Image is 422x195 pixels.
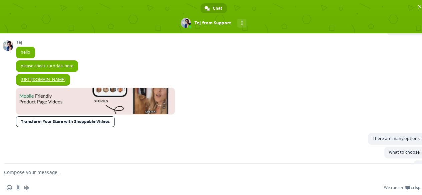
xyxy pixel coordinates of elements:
a: Transform Your Store with Shoppable Videos [16,116,115,127]
span: please check tutorials here [21,63,73,69]
span: We run on [384,185,403,190]
textarea: Compose your message... [4,164,407,180]
span: Audio message [24,185,29,190]
span: There are many options [373,136,420,141]
span: what to choose [389,149,420,155]
span: Chat [213,3,222,13]
span: ? [418,163,420,169]
span: hello [21,49,30,55]
a: We run onCrisp [384,185,420,190]
span: Send a file [15,185,21,190]
span: Tej [16,40,35,45]
a: Chat [200,3,227,13]
span: Insert an emoji [7,185,12,190]
span: Crisp [411,185,420,190]
a: [URL][DOMAIN_NAME] [21,77,65,82]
